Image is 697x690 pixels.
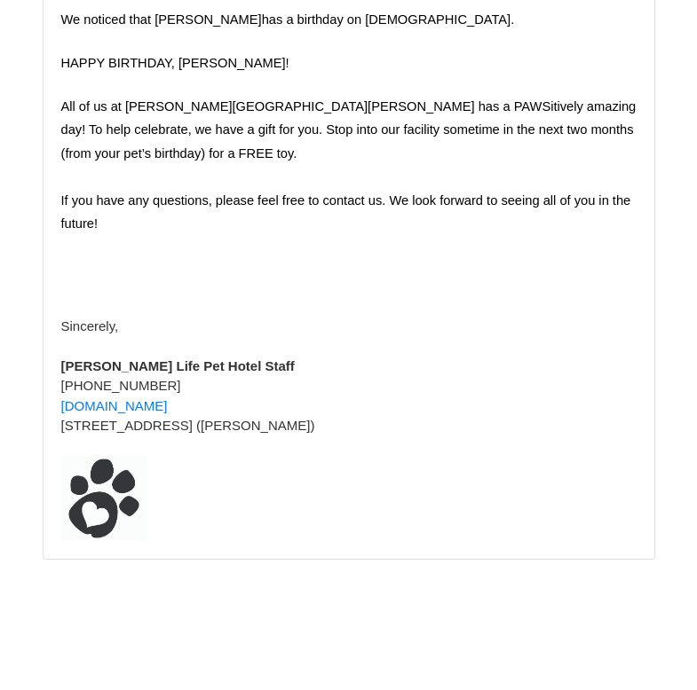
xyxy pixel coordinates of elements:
iframe: Chat Widget [608,605,697,690]
font: [PHONE_NUMBER] [61,378,181,393]
b: [PERSON_NAME] Life Pet Hotel Staff [61,358,295,373]
span: We noticed that [PERSON_NAME] has a birthday on [DEMOGRAPHIC_DATA]. [61,12,515,27]
span: a gift for you. Stop into our facility sometime in the next two months (from your pet’s birthday)... [61,122,638,160]
div: ​ [61,279,637,297]
a: [DOMAIN_NAME] [61,398,168,414]
span: HAPPY BIRTHDAY, [PERSON_NAME]! [61,56,289,70]
font: [STREET_ADDRESS] ([PERSON_NAME]) [61,418,315,433]
span: All of us at [PERSON_NAME][GEOGRAPHIC_DATA][PERSON_NAME] has a PAWSitively amazing day! To help c... [61,99,640,137]
img: AIorK4wNAdv2cV94ujQdwzYDj2qiVh7ZdVd6lS2e5HR8ouaFo2j2X2JKhO285ShuMddfIMlKdMQqD04rq9zS [61,456,147,541]
font: Sincerely, [61,318,119,333]
span: If you have any questions, please feel free to contact us. We look forward to seeing all of you i... [61,193,635,231]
